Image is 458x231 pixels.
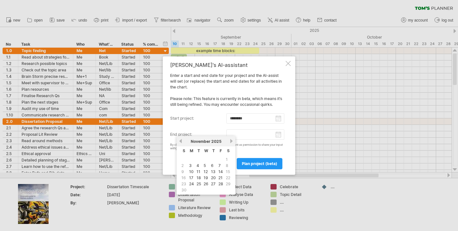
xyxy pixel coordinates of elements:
[176,146,186,150] a: OpenAI
[196,169,201,175] a: 11
[203,162,206,169] a: 5
[180,181,188,187] td: this is a weekend day
[218,181,224,187] a: 28
[196,175,202,181] a: 18
[188,175,194,181] a: 17
[225,156,228,162] span: 1
[181,187,187,193] span: 30
[180,187,188,193] td: this is a weekend day
[181,162,184,169] span: 2
[225,181,231,187] span: 29
[181,181,187,187] span: 23
[188,169,194,175] a: 10
[170,113,226,124] label: start project:
[170,129,226,140] label: end project:
[225,162,229,169] span: 8
[183,148,185,153] span: Sunday
[210,169,216,175] a: 13
[218,169,224,175] a: 14
[225,175,232,180] td: this is a weekend day
[210,175,216,181] a: 20
[188,162,192,169] a: 3
[203,175,209,181] a: 19
[203,181,209,187] a: 26
[181,169,185,175] span: 9
[170,143,284,150] div: By clicking the 'plan project (beta)' button you grant us permission to share your input with for...
[197,148,200,153] span: Tuesday
[196,162,200,169] a: 4
[211,139,222,144] span: 2025
[225,175,231,181] span: 22
[237,158,282,169] a: plan project (beta)
[204,148,208,153] span: Wednesday
[218,175,223,181] a: 21
[242,161,277,166] span: plan project (beta)
[178,139,183,143] a: previous
[190,148,193,153] span: Monday
[181,175,187,181] span: 16
[227,148,230,153] span: Saturday
[203,169,208,175] a: 12
[225,163,232,168] td: this is a weekend day
[170,62,284,68] div: [PERSON_NAME]'s AI-assistant
[225,169,232,174] td: this is a weekend day
[220,148,222,153] span: Friday
[225,181,232,187] td: this is a weekend day
[225,157,232,162] td: this is a weekend day
[191,139,210,144] span: November
[196,181,202,187] a: 25
[188,181,195,187] a: 24
[180,175,188,180] td: this is a weekend day
[218,162,221,169] a: 7
[229,139,234,143] a: next
[170,62,284,169] div: Enter a start and end date for your project and the AI-assist will set (or replace) the start and...
[212,148,215,153] span: Thursday
[210,181,216,187] a: 27
[180,169,188,174] td: this is a weekend day
[225,169,231,175] span: 15
[210,162,214,169] a: 6
[180,163,188,168] td: this is a weekend day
